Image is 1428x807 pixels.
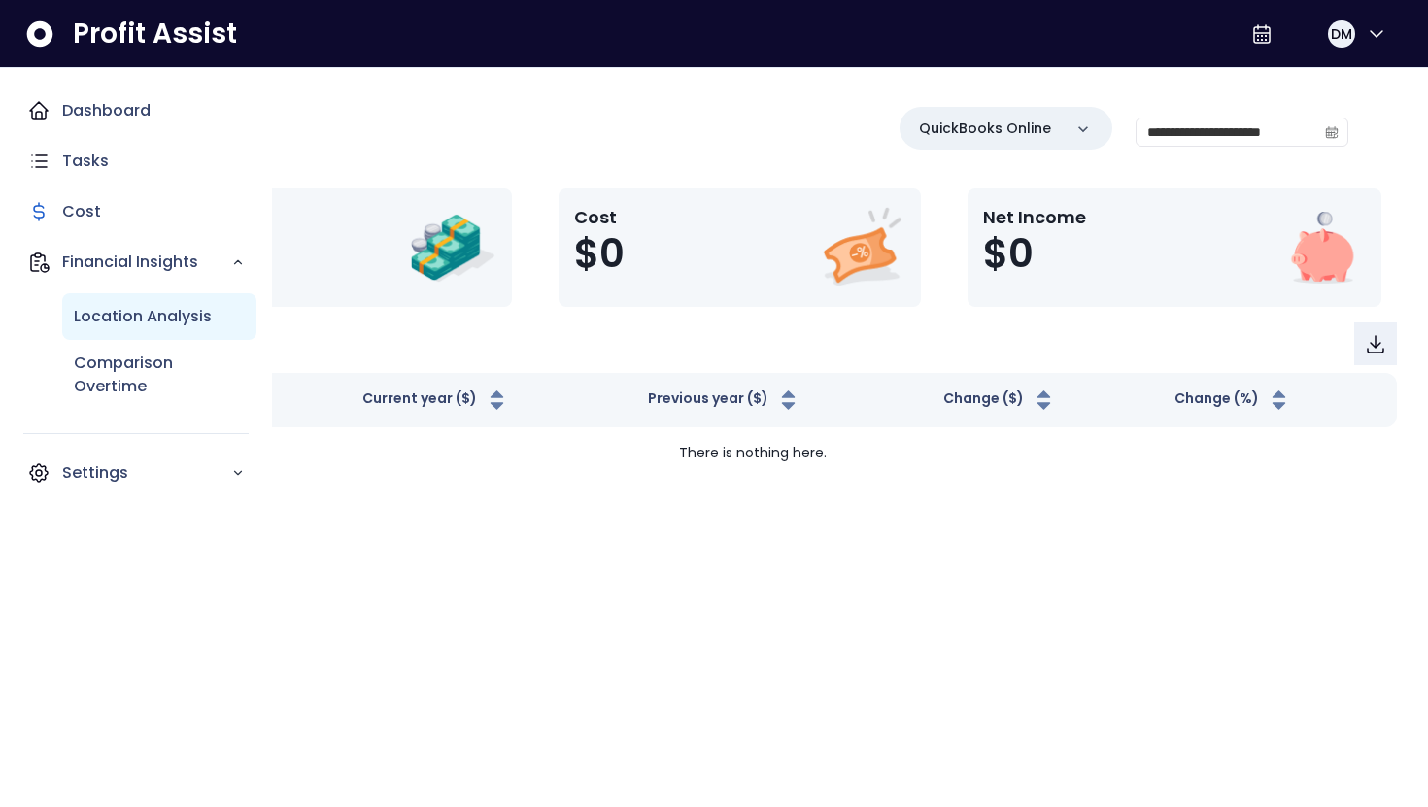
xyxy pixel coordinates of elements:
[983,204,1086,230] p: Net Income
[818,204,905,291] img: Cost
[1174,388,1291,412] button: Change (%)
[62,251,231,274] p: Financial Insights
[62,200,101,223] p: Cost
[74,305,212,328] p: Location Analysis
[74,352,245,398] p: Comparison Overtime
[409,204,496,291] img: Revenue
[943,388,1056,412] button: Change ($)
[62,150,109,173] p: Tasks
[62,99,151,122] p: Dashboard
[362,388,509,412] button: Current year ($)
[109,427,1397,479] td: There is nothing here.
[73,17,237,51] span: Profit Assist
[1331,24,1352,44] span: DM
[1354,322,1397,365] button: Download
[574,204,625,230] p: Cost
[574,230,625,277] span: $0
[1325,125,1339,139] svg: calendar
[62,461,231,485] p: Settings
[1278,204,1366,291] img: Net Income
[983,230,1034,277] span: $0
[919,118,1051,139] p: QuickBooks Online
[648,388,800,412] button: Previous year ($)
